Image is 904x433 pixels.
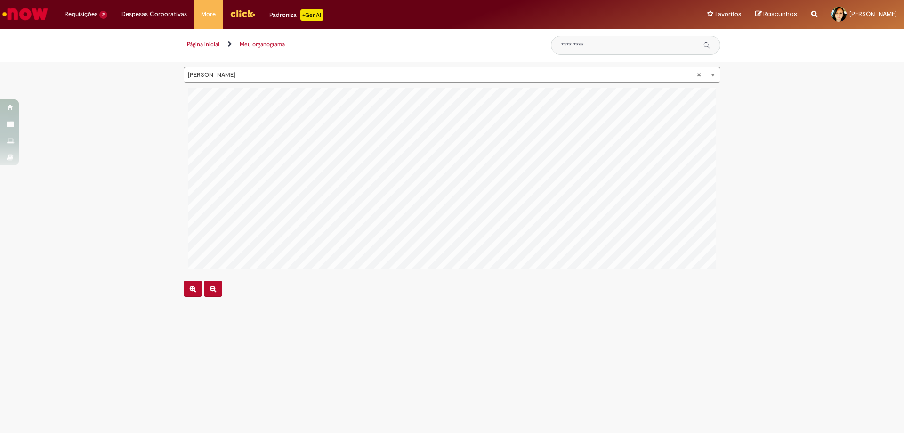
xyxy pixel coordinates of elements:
[184,281,202,297] button: Ampliar
[184,36,537,53] ul: Trilhas de página
[1,5,49,24] img: ServiceNow
[99,11,107,19] span: 2
[204,281,222,297] button: Reduzir
[849,10,897,18] span: [PERSON_NAME]
[763,9,797,18] span: Rascunhos
[755,10,797,19] a: Rascunhos
[184,67,720,83] a: [PERSON_NAME]Limpar campo user
[201,9,216,19] span: More
[65,9,97,19] span: Requisições
[187,41,219,48] a: Página inicial
[692,67,706,82] abbr: Limpar campo user
[121,9,187,19] span: Despesas Corporativas
[715,9,741,19] span: Favoritos
[240,41,285,48] a: Meu organograma
[188,67,696,82] span: [PERSON_NAME]
[230,7,255,21] img: click_logo_yellow_360x200.png
[300,9,323,21] p: +GenAi
[269,9,323,21] div: Padroniza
